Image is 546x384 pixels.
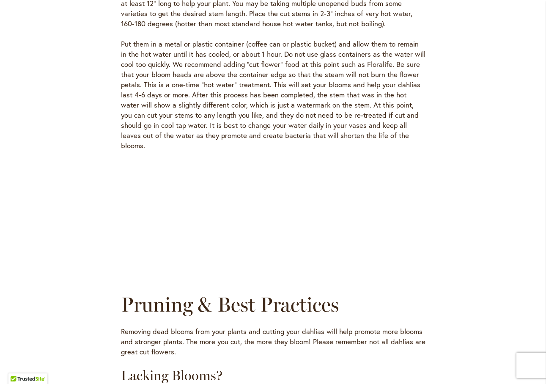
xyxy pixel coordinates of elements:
h2: Pruning & Best Practices [121,293,425,316]
iframe: Dahlias as Cut flowers [121,161,425,280]
p: Removing dead blooms from your plants and cutting your dahlias will help promote more blooms and ... [121,326,425,357]
p: Put them in a metal or plastic container (coffee can or plastic bucket) and allow them to remain ... [121,39,425,151]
